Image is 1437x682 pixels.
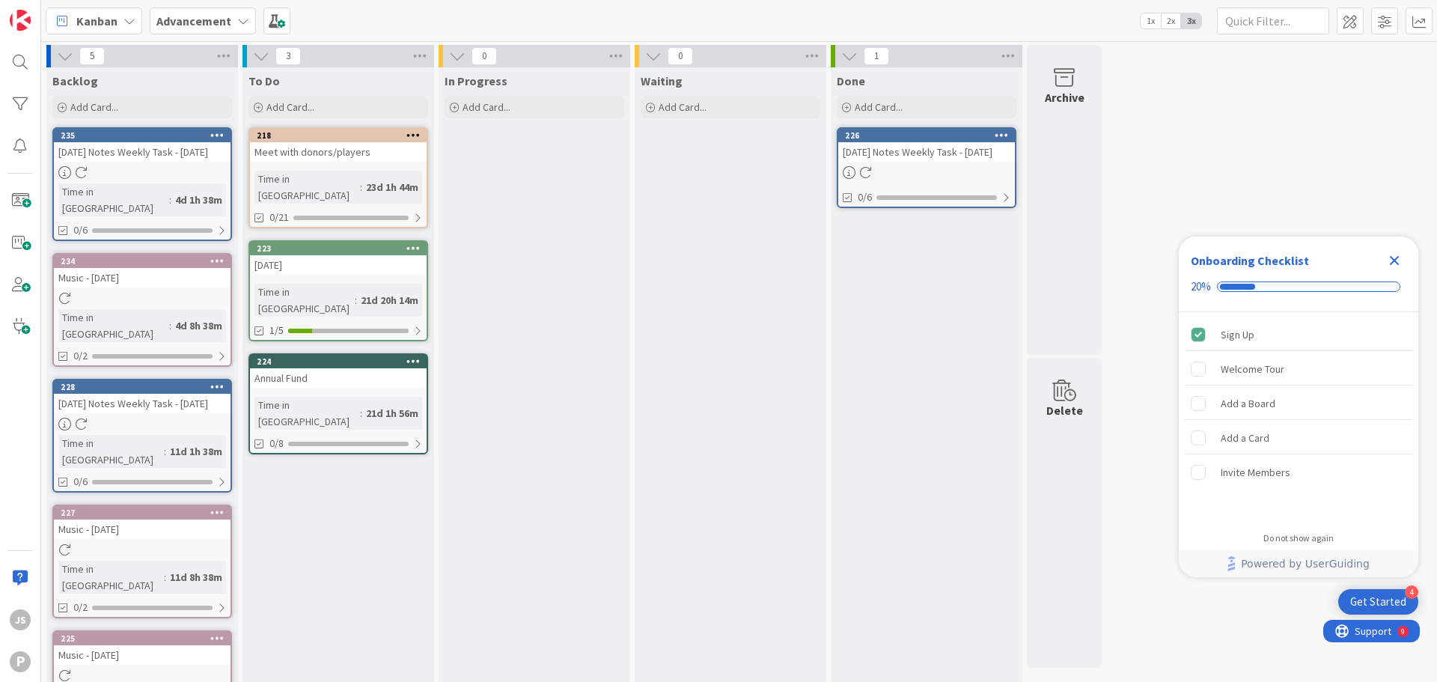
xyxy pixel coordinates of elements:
div: 224 [250,355,427,368]
div: 223[DATE] [250,242,427,275]
div: 218Meet with donors/players [250,129,427,162]
span: Add Card... [659,100,707,114]
input: Quick Filter... [1217,7,1329,34]
span: 0 [668,47,693,65]
div: 225 [61,633,231,644]
div: Meet with donors/players [250,142,427,162]
span: Add Card... [855,100,903,114]
span: : [360,405,362,421]
div: Time in [GEOGRAPHIC_DATA] [58,561,164,594]
span: : [164,443,166,460]
span: : [164,569,166,585]
span: In Progress [445,73,507,88]
div: 234 [54,255,231,268]
span: : [169,317,171,334]
div: 226[DATE] Notes Weekly Task - [DATE] [838,129,1015,162]
div: Archive [1045,88,1084,106]
span: 1x [1141,13,1161,28]
span: Add Card... [266,100,314,114]
span: : [169,192,171,208]
div: 223 [257,243,427,254]
div: Music - [DATE] [54,645,231,665]
span: Waiting [641,73,683,88]
div: Time in [GEOGRAPHIC_DATA] [254,397,360,430]
span: 1/5 [269,323,284,338]
span: Done [837,73,865,88]
div: 224 [257,356,427,367]
span: 3x [1181,13,1201,28]
div: Time in [GEOGRAPHIC_DATA] [58,183,169,216]
div: Time in [GEOGRAPHIC_DATA] [58,309,169,342]
div: 228[DATE] Notes Weekly Task - [DATE] [54,380,231,413]
span: 0/2 [73,600,88,615]
div: 227 [61,508,231,518]
span: 0/8 [269,436,284,451]
span: Support [31,2,68,20]
span: 3 [275,47,301,65]
div: 218 [250,129,427,142]
span: 2x [1161,13,1181,28]
div: Checklist progress: 20% [1191,280,1406,293]
div: 223 [250,242,427,255]
span: 1 [864,47,889,65]
div: 234Music - [DATE] [54,255,231,287]
div: [DATE] [250,255,427,275]
span: 0/6 [73,474,88,490]
div: 4 [1405,585,1418,599]
img: Visit kanbanzone.com [10,10,31,31]
div: Checklist Container [1179,237,1418,577]
div: 227Music - [DATE] [54,506,231,539]
span: Add Card... [463,100,510,114]
div: Add a Card is incomplete. [1185,421,1412,454]
div: Add a Board is incomplete. [1185,387,1412,420]
div: 20% [1191,280,1211,293]
div: Sign Up is complete. [1185,318,1412,351]
div: Time in [GEOGRAPHIC_DATA] [254,171,360,204]
span: : [355,292,357,308]
div: [DATE] Notes Weekly Task - [DATE] [54,394,231,413]
b: Advancement [156,13,231,28]
div: Open Get Started checklist, remaining modules: 4 [1338,589,1418,615]
div: 4d 1h 38m [171,192,226,208]
div: [DATE] Notes Weekly Task - [DATE] [54,142,231,162]
div: Onboarding Checklist [1191,252,1309,270]
div: Delete [1046,401,1083,419]
div: Music - [DATE] [54,520,231,539]
div: 227 [54,506,231,520]
div: JS [10,609,31,630]
div: Music - [DATE] [54,268,231,287]
div: 228 [61,382,231,392]
div: Checklist items [1179,312,1418,523]
div: P [10,651,31,672]
div: 4d 8h 38m [171,317,226,334]
span: Kanban [76,12,118,30]
div: 11d 1h 38m [166,443,226,460]
div: 218 [257,130,427,141]
a: Powered by UserGuiding [1186,550,1411,577]
span: : [360,179,362,195]
span: To Do [248,73,280,88]
div: 225Music - [DATE] [54,632,231,665]
div: 234 [61,256,231,267]
div: Invite Members [1221,463,1290,481]
div: Add a Card [1221,429,1269,447]
div: 9 [78,6,82,18]
span: Backlog [52,73,98,88]
div: 21d 20h 14m [357,292,422,308]
div: Annual Fund [250,368,427,388]
div: Sign Up [1221,326,1254,344]
div: [DATE] Notes Weekly Task - [DATE] [838,142,1015,162]
div: Footer [1179,550,1418,577]
span: 5 [79,47,105,65]
div: 11d 8h 38m [166,569,226,585]
div: 224Annual Fund [250,355,427,388]
div: Welcome Tour is incomplete. [1185,353,1412,386]
span: 0/6 [858,189,872,205]
div: Welcome Tour [1221,360,1284,378]
span: 0 [472,47,497,65]
div: Close Checklist [1382,249,1406,273]
div: 226 [845,130,1015,141]
div: 235 [54,129,231,142]
div: 225 [54,632,231,645]
span: Add Card... [70,100,118,114]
